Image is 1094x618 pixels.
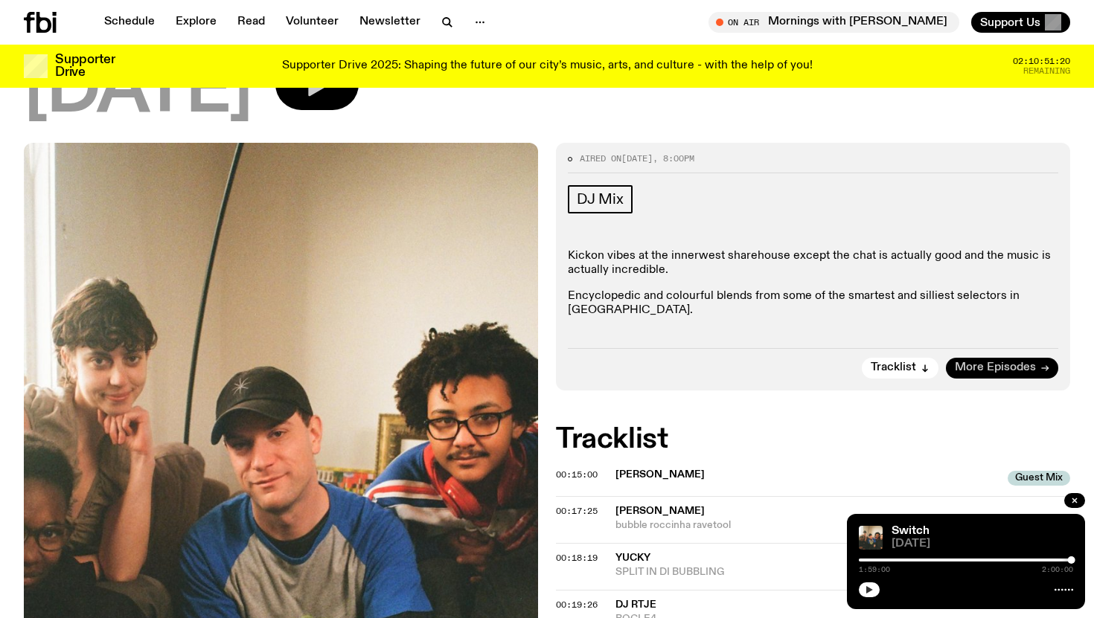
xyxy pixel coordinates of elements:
[971,12,1070,33] button: Support Us
[615,518,1070,532] span: bubble roccinha ravetool
[653,152,694,164] span: , 8:00pm
[167,12,225,33] a: Explore
[615,506,705,516] span: [PERSON_NAME]
[615,599,656,610] span: dj rtje
[556,599,598,611] span: 00:19:26
[556,601,598,609] button: 00:19:26
[1042,566,1073,573] span: 2:00:00
[859,526,883,550] img: A warm film photo of the switch team sitting close together. from left to right: Cedar, Lau, Sand...
[556,507,598,515] button: 00:17:25
[568,249,1058,277] p: Kickon vibes at the innerwest sharehouse except the chat is actually good and the music is actual...
[892,538,1073,550] span: [DATE]
[615,565,1070,579] span: SPLIT IN DI BUBBLING
[1013,57,1070,65] span: 02:10:51:20
[24,58,252,125] span: [DATE]
[862,358,938,379] button: Tracklist
[708,12,959,33] button: On AirMornings with [PERSON_NAME]
[1008,471,1070,486] span: Guest Mix
[946,358,1058,379] a: More Episodes
[577,191,624,207] span: DJ Mix
[556,552,598,564] span: 00:18:19
[955,362,1036,373] span: More Episodes
[277,12,348,33] a: Volunteer
[556,471,598,479] button: 00:15:00
[556,505,598,517] span: 00:17:25
[615,553,650,563] span: Yucky
[1023,67,1070,75] span: Remaining
[568,289,1058,332] p: Encyclopedic and colourful blends from some of the smartest and silliest selectors in [GEOGRAPHIC...
[351,12,429,33] a: Newsletter
[580,152,621,164] span: Aired on
[556,469,598,480] span: 00:15:00
[615,468,999,482] span: [PERSON_NAME]
[892,525,930,537] a: Switch
[55,54,115,79] h3: Supporter Drive
[228,12,274,33] a: Read
[282,59,813,73] p: Supporter Drive 2025: Shaping the future of our city’s music, arts, and culture - with the help o...
[568,185,633,213] a: DJ Mix
[859,566,890,573] span: 1:59:00
[556,426,1070,453] h2: Tracklist
[556,554,598,562] button: 00:18:19
[621,152,653,164] span: [DATE]
[95,12,164,33] a: Schedule
[871,362,916,373] span: Tracklist
[980,16,1040,29] span: Support Us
